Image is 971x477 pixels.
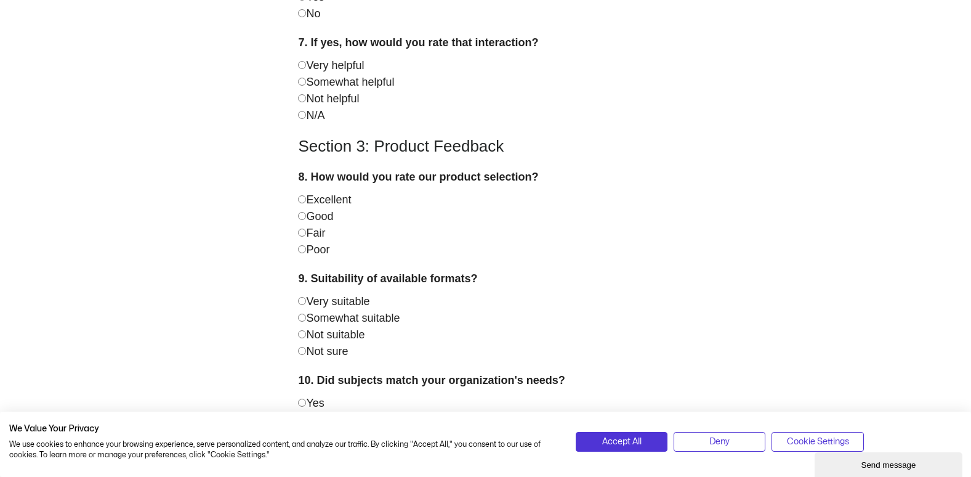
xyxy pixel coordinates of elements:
label: Good [298,210,333,222]
input: Not sure [298,347,306,355]
label: Somewhat helpful [298,76,394,88]
label: 7. If yes, how would you rate that interaction? [298,35,672,57]
label: 10. Did subjects match your organization's needs? [298,372,672,395]
input: Somewhat helpful [298,78,306,86]
label: Not sure [298,345,348,357]
input: Fair [298,229,306,237]
label: Fair [298,227,325,239]
input: Somewhat suitable [298,314,306,322]
label: Very suitable [298,295,369,308]
label: 9. Suitability of available formats? [298,271,672,293]
input: Very helpful [298,61,306,69]
button: Deny all cookies [674,432,765,452]
input: Not helpful [298,94,306,102]
label: N/A [298,109,324,121]
label: No [298,7,320,20]
label: Very helpful [298,59,364,71]
input: Good [298,212,306,220]
label: 8. How would you rate our product selection? [298,169,672,192]
input: Poor [298,245,306,253]
p: We use cookies to enhance your browsing experience, serve personalized content, and analyze our t... [9,439,557,460]
span: Accept All [602,435,642,449]
input: Very suitable [298,297,306,305]
span: Deny [709,435,730,449]
label: Not suitable [298,328,365,341]
label: Poor [298,243,329,256]
span: Cookie Settings [787,435,849,449]
h3: Section 3: Product Feedback [298,136,672,157]
input: Not suitable [298,330,306,338]
button: Accept all cookies [576,432,667,452]
label: Excellent [298,194,351,206]
button: Adjust cookie preferences [772,432,863,452]
label: Somewhat suitable [298,312,400,324]
input: Excellent [298,195,306,203]
h2: We Value Your Privacy [9,423,557,434]
input: N/A [298,111,306,119]
iframe: chat widget [815,450,965,477]
label: Not helpful [298,92,359,105]
input: No [298,9,306,17]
